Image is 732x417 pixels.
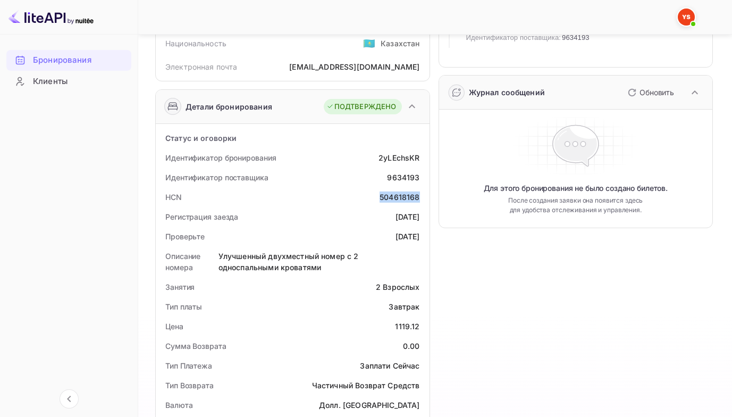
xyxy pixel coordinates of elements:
ya-tr-span: ПОДТВЕРЖДЕНО [334,102,397,112]
ya-tr-span: Частичный Возврат Средств [312,381,420,390]
ya-tr-span: Идентификатор поставщика [165,173,268,182]
button: Обновить [621,84,678,101]
ya-tr-span: Долл. [GEOGRAPHIC_DATA] [319,401,419,410]
ya-tr-span: После создания заявки она появится здесь для удобства отслеживания и управления. [503,196,649,215]
ya-tr-span: [EMAIL_ADDRESS][DOMAIN_NAME] [289,62,419,71]
div: 0.00 [403,340,420,352]
ya-tr-span: Занятия [165,282,195,291]
ya-tr-span: Сумма Возврата [165,341,226,351]
ya-tr-span: Казахстан [381,39,419,48]
div: Клиенты [6,71,131,92]
ya-tr-span: Регистрация заезда [165,212,238,221]
ya-tr-span: Идентификатор поставщика: [466,34,561,41]
ya-tr-span: Улучшенный двухместный номер с 2 односпальными кроватями [218,252,359,272]
a: Клиенты [6,71,131,91]
ya-tr-span: Тип платы [165,302,202,311]
div: 1119.12 [395,321,419,332]
ya-tr-span: Клиенты [33,76,68,88]
button: Свернуть навигацию [60,389,79,408]
ya-tr-span: Валюта [165,401,192,410]
ya-tr-span: Бронирования [33,54,91,66]
ya-tr-span: Обновить [640,88,674,97]
ya-tr-span: Завтрак [389,302,419,311]
ya-tr-span: Статус и оговорки [165,134,237,143]
div: 9634193 [387,172,419,183]
div: [DATE] [396,231,420,242]
ya-tr-span: Проверьте [165,232,205,241]
img: Служба Поддержки Яндекса [678,9,695,26]
span: США [363,34,375,53]
ya-tr-span: Тип Платежа [165,361,212,370]
ya-tr-span: 2 Взрослых [376,282,420,291]
ya-tr-span: Описание номера [165,252,200,272]
ya-tr-span: Идентификатор бронирования [165,153,276,162]
ya-tr-span: HCN [165,193,182,202]
div: 504618168 [380,191,419,203]
ya-tr-span: Журнал сообщений [469,88,545,97]
div: Бронирования [6,50,131,71]
img: Логотип LiteAPI [9,9,94,26]
ya-tr-span: 🇰🇿 [363,37,375,49]
ya-tr-span: 2yLEchsKR [378,153,419,162]
ya-tr-span: Электронная почта [165,62,238,71]
ya-tr-span: Детали бронирования [186,101,272,112]
ya-tr-span: Национальность [165,39,226,48]
div: [DATE] [396,211,420,222]
a: Бронирования [6,50,131,70]
ya-tr-span: Тип Возврата [165,381,214,390]
ya-tr-span: 9634193 [562,34,590,41]
ya-tr-span: Цена [165,322,183,331]
ya-tr-span: Заплати Сейчас [360,361,419,370]
ya-tr-span: Для этого бронирования не было создано билетов. [484,183,668,194]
